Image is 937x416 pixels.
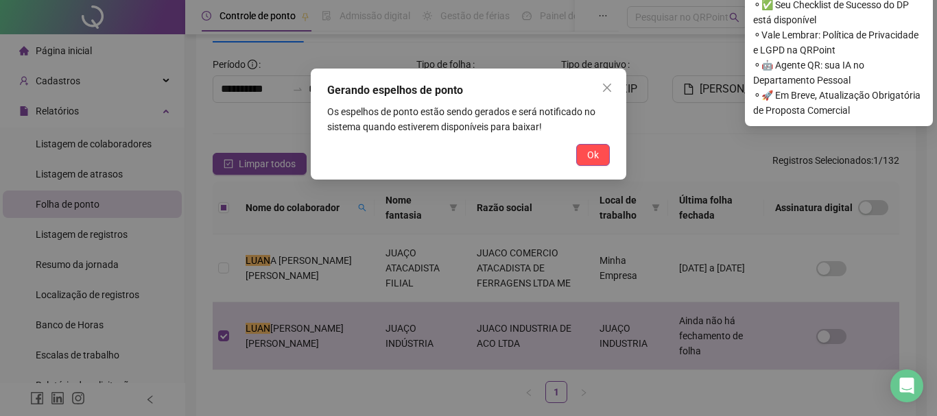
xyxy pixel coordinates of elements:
[753,27,925,58] span: ⚬ Vale Lembrar: Política de Privacidade e LGPD na QRPoint
[576,144,610,166] button: Ok
[327,84,463,97] span: Gerando espelhos de ponto
[753,58,925,88] span: ⚬ 🤖 Agente QR: sua IA no Departamento Pessoal
[890,369,923,402] div: Open Intercom Messenger
[753,88,925,118] span: ⚬ 🚀 Em Breve, Atualização Obrigatória de Proposta Comercial
[602,82,613,93] span: close
[596,77,618,99] button: Close
[327,106,595,132] span: Os espelhos de ponto estão sendo gerados e será notificado no sistema quando estiverem disponívei...
[587,147,599,162] span: Ok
